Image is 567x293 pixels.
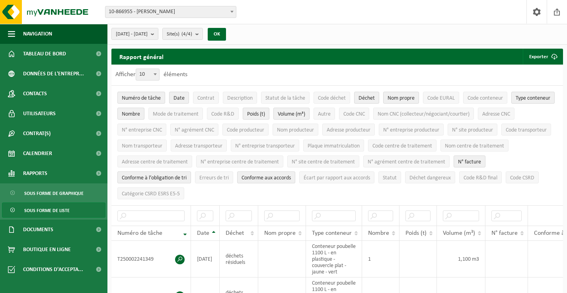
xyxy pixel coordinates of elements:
span: Nom CNC (collecteur/négociant/courtier) [378,111,470,117]
button: Nom transporteurNom transporteur: Activate to sort [117,140,167,151]
button: DateDate: Activate to sort [169,92,189,104]
span: Calendrier [23,144,52,163]
span: Nombre [368,230,389,236]
span: Nom propre [264,230,296,236]
span: Erreurs de tri [199,175,229,181]
span: Sous forme de liste [24,203,70,218]
button: Code transporteurCode transporteur: Activate to sort [501,124,551,136]
span: 10 [136,69,159,80]
button: StatutStatut: Activate to sort [378,171,401,183]
button: Adresse transporteurAdresse transporteur: Activate to sort [171,140,227,151]
span: Autre [318,111,331,117]
button: Erreurs de triErreurs de tri: Activate to sort [195,171,233,183]
button: N° entreprise centre de traitementN° entreprise centre de traitement: Activate to sort [196,155,283,167]
span: Code CSRD [510,175,534,181]
button: Code R&DCode R&amp;D: Activate to sort [207,108,239,120]
button: Nom propreNom propre: Activate to sort [383,92,419,104]
button: NombreNombre: Activate to sort [117,108,144,120]
button: N° entreprise CNCN° entreprise CNC: Activate to sort [117,124,166,136]
span: Conditions d'accepta... [23,260,83,279]
span: Site(s) [167,28,192,40]
button: Adresse centre de traitementAdresse centre de traitement: Activate to sort [117,155,192,167]
span: 10 [136,69,160,81]
span: N° agrément CNC [175,127,214,133]
span: Mode de traitement [153,111,199,117]
span: Nom propre [388,95,415,101]
h2: Rapport général [111,49,171,65]
button: Poids (t)Poids (t): Activate to sort [243,108,269,120]
button: N° agrément centre de traitementN° agrément centre de traitement: Activate to sort [363,155,450,167]
span: 10-866955 - VONECHE ARNAUD - HUY [105,6,236,18]
span: N° site producteur [452,127,493,133]
span: Type conteneur [312,230,352,236]
span: Poids (t) [247,111,265,117]
button: N° agrément CNCN° agrément CNC: Activate to sort [170,124,218,136]
button: Exporter [523,49,562,65]
span: Code centre de traitement [372,143,432,149]
span: Date [173,95,185,101]
a: Sous forme de liste [2,203,105,218]
button: Site(s)(4/4) [162,28,203,40]
span: Nom producteur [277,127,314,133]
span: Adresse transporteur [175,143,222,149]
span: Code EURAL [427,95,455,101]
button: DéchetDéchet: Activate to sort [354,92,379,104]
span: Conforme à l’obligation de tri [122,175,187,181]
span: Code transporteur [506,127,547,133]
button: Conforme aux accords : Activate to sort [237,171,295,183]
span: Déchet [226,230,244,236]
button: AutreAutre: Activate to sort [314,108,335,120]
span: N° facture [458,159,481,165]
span: [DATE] - [DATE] [116,28,148,40]
button: Code R&D finalCode R&amp;D final: Activate to sort [459,171,502,183]
span: Navigation [23,24,52,44]
span: Code CNC [343,111,365,117]
span: Description [227,95,253,101]
span: Code conteneur [468,95,503,101]
button: Numéro de tâcheNuméro de tâche: Activate to remove sorting [117,92,165,104]
button: Code centre de traitementCode centre de traitement: Activate to sort [368,140,436,151]
span: Adresse CNC [482,111,510,117]
span: Conforme aux accords [242,175,291,181]
button: Nom centre de traitementNom centre de traitement: Activate to sort [440,140,509,151]
span: N° entreprise producteur [383,127,439,133]
span: Documents [23,220,53,240]
button: Plaque immatriculationPlaque immatriculation: Activate to sort [303,140,364,151]
span: Données de l'entrepr... [23,64,84,84]
button: Code conteneurCode conteneur: Activate to sort [463,92,507,104]
button: DescriptionDescription: Activate to sort [223,92,257,104]
button: Statut de la tâcheStatut de la tâche: Activate to sort [261,92,310,104]
button: ContratContrat: Activate to sort [193,92,219,104]
span: N° entreprise transporteur [235,143,295,149]
button: Catégorie CSRD ESRS E5-5Catégorie CSRD ESRS E5-5: Activate to sort [117,187,184,199]
span: N° agrément centre de traitement [368,159,445,165]
span: Volume (m³) [278,111,305,117]
td: 1 [362,241,399,277]
span: Code déchet [318,95,346,101]
span: Boutique en ligne [23,240,71,260]
span: Contrat(s) [23,124,51,144]
span: Écart par rapport aux accords [304,175,370,181]
button: Mode de traitementMode de traitement: Activate to sort [148,108,203,120]
span: Plaque immatriculation [308,143,360,149]
button: Adresse producteurAdresse producteur: Activate to sort [322,124,375,136]
a: Sous forme de graphique [2,185,105,201]
button: [DATE] - [DATE] [111,28,158,40]
button: Conforme à l’obligation de tri : Activate to sort [117,171,191,183]
span: N° site centre de traitement [292,159,355,165]
span: Numéro de tâche [117,230,162,236]
td: T250002241349 [111,241,191,277]
span: Contrat [197,95,214,101]
td: déchets résiduels [220,241,258,277]
span: Code R&D final [464,175,497,181]
span: Déchet dangereux [409,175,451,181]
count: (4/4) [181,31,192,37]
label: Afficher éléments [115,71,187,78]
span: Nombre [122,111,140,117]
button: Nom producteurNom producteur: Activate to sort [273,124,318,136]
button: N° factureN° facture: Activate to sort [454,155,485,167]
span: Type conteneur [516,95,550,101]
button: Volume (m³)Volume (m³): Activate to sort [273,108,310,120]
span: Date [197,230,209,236]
